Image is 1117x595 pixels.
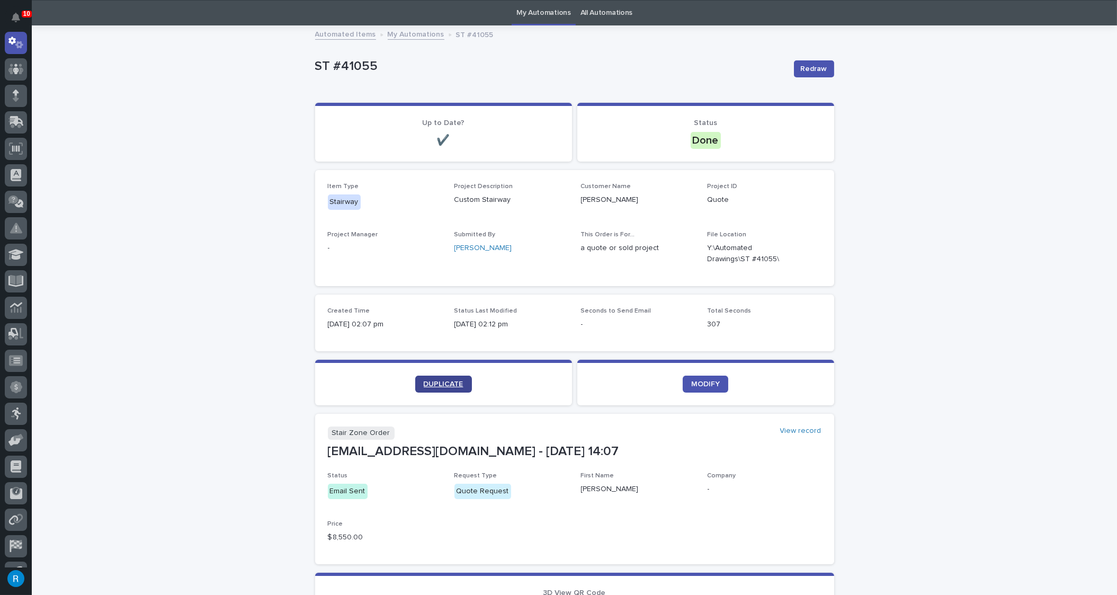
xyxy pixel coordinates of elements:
p: [DATE] 02:07 pm [328,319,442,330]
span: Project Description [454,183,513,190]
span: MODIFY [691,380,720,388]
span: Customer Name [581,183,631,190]
p: - [581,319,695,330]
span: Created Time [328,308,370,314]
a: Automated Items [315,28,376,40]
p: $ 8,550.00 [328,532,442,543]
span: Project ID [708,183,738,190]
span: Status [694,119,717,127]
span: Item Type [328,183,359,190]
span: Submitted By [454,232,496,238]
p: Stair Zone Order [328,427,395,440]
a: MODIFY [683,376,728,393]
div: Notifications10 [13,13,27,30]
span: Project Manager [328,232,378,238]
span: Status [328,473,348,479]
p: [EMAIL_ADDRESS][DOMAIN_NAME] - [DATE] 14:07 [328,444,821,459]
p: 10 [23,10,30,17]
p: [PERSON_NAME] [581,484,695,495]
a: My Automations [388,28,444,40]
span: This Order is For... [581,232,635,238]
div: Quote Request [454,484,511,499]
a: View record [780,427,821,436]
p: ✔️ [328,134,559,147]
span: Price [328,521,343,527]
div: Stairway [328,194,361,210]
button: Notifications [5,6,27,29]
div: Email Sent [328,484,368,499]
span: Redraw [801,64,827,74]
a: [PERSON_NAME] [454,243,512,254]
p: - [708,484,821,495]
span: Status Last Modified [454,308,517,314]
span: DUPLICATE [424,380,463,388]
p: - [328,243,442,254]
p: a quote or sold project [581,243,695,254]
button: users-avatar [5,567,27,590]
p: ST #41055 [315,59,785,74]
p: Quote [708,194,821,206]
p: ST #41055 [456,28,494,40]
button: Redraw [794,60,834,77]
p: [PERSON_NAME] [581,194,695,206]
span: Total Seconds [708,308,752,314]
a: All Automations [580,1,632,25]
: Y:\Automated Drawings\ST #41055\ [708,243,796,265]
span: Company [708,473,736,479]
span: Seconds to Send Email [581,308,651,314]
a: DUPLICATE [415,376,472,393]
span: First Name [581,473,614,479]
p: 307 [708,319,821,330]
a: My Automations [516,1,571,25]
span: File Location [708,232,747,238]
span: Request Type [454,473,497,479]
p: Custom Stairway [454,194,568,206]
div: Done [691,132,721,149]
p: [DATE] 02:12 pm [454,319,568,330]
span: Up to Date? [422,119,464,127]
